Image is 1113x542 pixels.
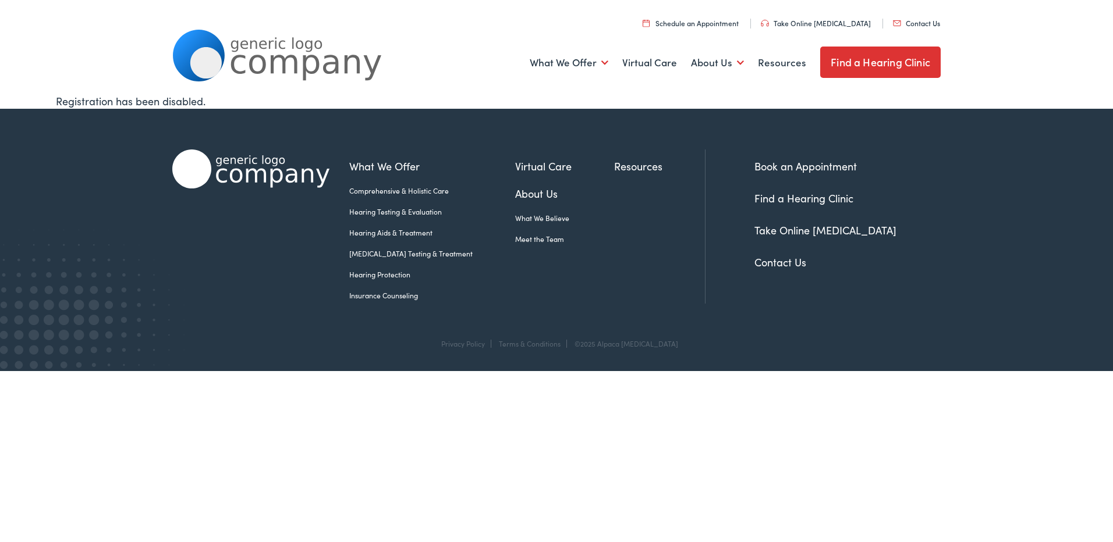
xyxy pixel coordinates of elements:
a: Resources [758,41,806,84]
a: Virtual Care [515,158,614,174]
a: Take Online [MEDICAL_DATA] [754,223,896,237]
a: What We Offer [349,158,515,174]
a: Comprehensive & Holistic Care [349,186,515,196]
a: Contact Us [893,18,940,28]
img: Alpaca Audiology [172,149,329,188]
a: Contact Us [754,255,806,269]
a: Privacy Policy [441,338,485,348]
a: Find a Hearing Clinic [754,191,853,205]
a: Virtual Care [622,41,677,84]
a: About Us [691,41,744,84]
img: utility icon [761,20,769,27]
a: Meet the Team [515,234,614,244]
a: Schedule an Appointment [643,18,739,28]
a: Insurance Counseling [349,290,515,301]
a: Hearing Aids & Treatment [349,227,515,238]
a: What We Believe [515,213,614,223]
a: Take Online [MEDICAL_DATA] [761,18,871,28]
img: utility icon [893,20,901,26]
img: utility icon [643,19,650,27]
div: ©2025 Alpaca [MEDICAL_DATA] [569,340,678,348]
a: Hearing Testing & Evaluation [349,206,515,217]
a: What We Offer [530,41,608,84]
a: Find a Hearing Clinic [820,47,941,78]
a: About Us [515,186,614,201]
a: Resources [614,158,705,174]
a: Terms & Conditions [499,338,561,348]
div: Registration has been disabled. [56,93,1058,109]
a: [MEDICAL_DATA] Testing & Treatment [349,248,515,259]
a: Hearing Protection [349,269,515,280]
a: Book an Appointment [754,159,857,173]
